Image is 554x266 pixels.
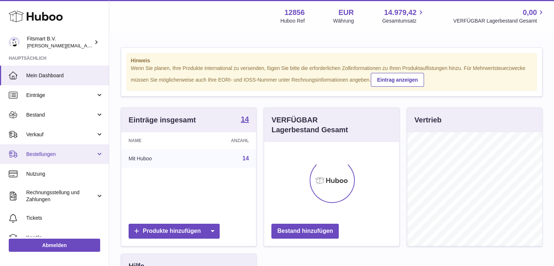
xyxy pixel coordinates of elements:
[271,224,339,239] a: Bestand hinzufügen
[284,8,305,17] strong: 12856
[27,43,146,48] span: [PERSON_NAME][EMAIL_ADDRESS][DOMAIN_NAME]
[129,224,220,239] a: Produkte hinzufügen
[26,131,96,138] span: Verkauf
[131,65,533,87] div: Wenn Sie planen, Ihre Produkte international zu versenden, fügen Sie bitte die erforderlichen Zol...
[9,37,20,48] img: jonathan@leaderoo.com
[9,239,100,252] a: Abmelden
[371,73,424,87] a: Eintrag anzeigen
[338,8,354,17] strong: EUR
[243,155,249,161] a: 14
[271,115,366,135] h3: VERFÜGBAR Lagerbestand Gesamt
[241,116,249,123] strong: 14
[241,116,249,124] a: 14
[27,35,93,49] div: Fitsmart B.V.
[26,234,103,241] span: Kanäle
[194,132,256,149] th: Anzahl
[129,115,196,125] h3: Einträge insgesamt
[382,8,425,24] a: 14.979,42 Gesamtumsatz
[453,17,545,24] span: VERFÜGBAR Lagerbestand Gesamt
[453,8,545,24] a: 0,00 VERFÜGBAR Lagerbestand Gesamt
[333,17,354,24] div: Währung
[523,8,537,17] span: 0,00
[26,112,96,118] span: Bestand
[26,189,96,203] span: Rechnungsstellung und Zahlungen
[26,171,103,177] span: Nutzung
[131,57,533,64] strong: Hinweis
[280,17,305,24] div: Huboo Ref
[26,215,103,222] span: Tickets
[382,17,425,24] span: Gesamtumsatz
[414,115,441,125] h3: Vertrieb
[26,151,96,158] span: Bestellungen
[121,132,194,149] th: Name
[384,8,416,17] span: 14.979,42
[26,72,103,79] span: Mein Dashboard
[121,149,194,168] td: Mit Huboo
[26,92,96,99] span: Einträge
